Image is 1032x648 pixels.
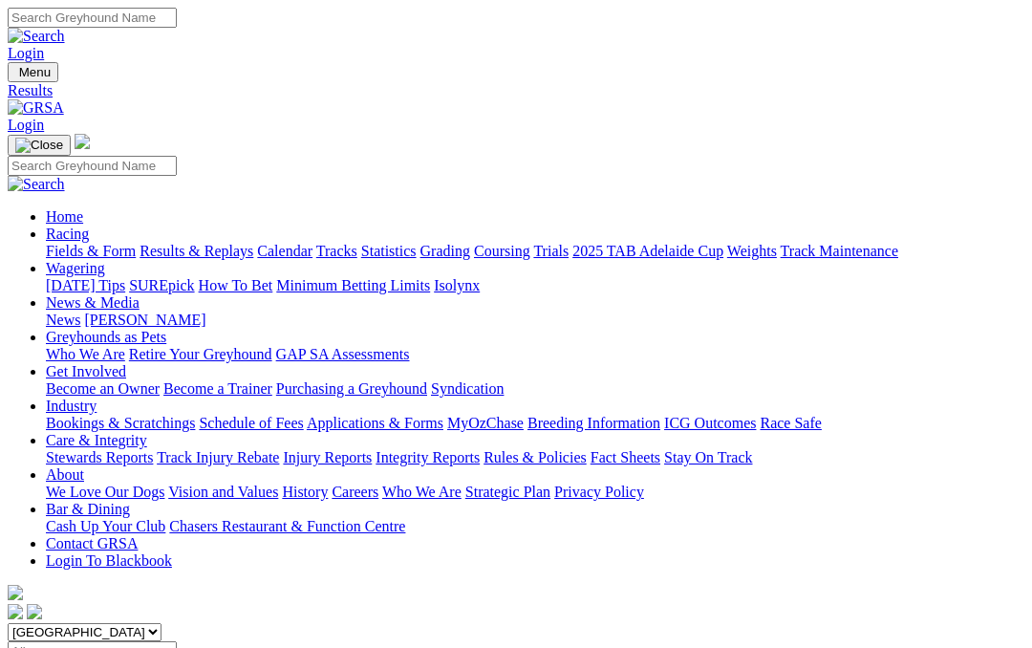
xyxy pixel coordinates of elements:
a: Isolynx [434,277,480,293]
input: Search [8,156,177,176]
a: Bookings & Scratchings [46,415,195,431]
a: Login [8,45,44,61]
a: History [282,484,328,500]
span: Menu [19,65,51,79]
img: Close [15,138,63,153]
a: Vision and Values [168,484,278,500]
a: Who We Are [382,484,462,500]
a: Contact GRSA [46,535,138,551]
a: Stay On Track [664,449,752,465]
a: MyOzChase [447,415,524,431]
a: Login [8,117,44,133]
img: facebook.svg [8,604,23,619]
a: Grading [420,243,470,259]
a: Care & Integrity [46,432,147,448]
div: Industry [46,415,1024,432]
a: Calendar [257,243,312,259]
a: News & Media [46,294,140,311]
a: Privacy Policy [554,484,644,500]
a: [DATE] Tips [46,277,125,293]
a: Fact Sheets [591,449,660,465]
a: 2025 TAB Adelaide Cup [572,243,723,259]
a: How To Bet [199,277,273,293]
input: Search [8,8,177,28]
button: Toggle navigation [8,62,58,82]
a: Wagering [46,260,105,276]
a: Login To Blackbook [46,552,172,569]
div: News & Media [46,312,1024,329]
a: Racing [46,226,89,242]
div: Racing [46,243,1024,260]
a: Results [8,82,1024,99]
img: Search [8,176,65,193]
img: GRSA [8,99,64,117]
a: Strategic Plan [465,484,550,500]
div: Greyhounds as Pets [46,346,1024,363]
a: Weights [727,243,777,259]
a: GAP SA Assessments [276,346,410,362]
a: Become an Owner [46,380,160,397]
button: Toggle navigation [8,135,71,156]
a: Track Injury Rebate [157,449,279,465]
a: We Love Our Dogs [46,484,164,500]
a: Syndication [431,380,504,397]
div: Get Involved [46,380,1024,398]
a: Minimum Betting Limits [276,277,430,293]
a: Purchasing a Greyhound [276,380,427,397]
a: Schedule of Fees [199,415,303,431]
a: Home [46,208,83,225]
a: Get Involved [46,363,126,379]
a: Greyhounds as Pets [46,329,166,345]
a: Results & Replays [140,243,253,259]
a: Stewards Reports [46,449,153,465]
a: Trials [533,243,569,259]
a: Injury Reports [283,449,372,465]
a: Fields & Form [46,243,136,259]
a: Who We Are [46,346,125,362]
a: Statistics [361,243,417,259]
img: logo-grsa-white.png [75,134,90,149]
a: Race Safe [760,415,821,431]
a: Bar & Dining [46,501,130,517]
img: twitter.svg [27,604,42,619]
a: Become a Trainer [163,380,272,397]
a: Industry [46,398,97,414]
a: [PERSON_NAME] [84,312,205,328]
a: Track Maintenance [781,243,898,259]
img: logo-grsa-white.png [8,585,23,600]
a: Tracks [316,243,357,259]
a: Chasers Restaurant & Function Centre [169,518,405,534]
a: Breeding Information [527,415,660,431]
div: Wagering [46,277,1024,294]
a: ICG Outcomes [664,415,756,431]
a: Careers [332,484,378,500]
a: Integrity Reports [376,449,480,465]
a: Cash Up Your Club [46,518,165,534]
div: Bar & Dining [46,518,1024,535]
a: SUREpick [129,277,194,293]
div: About [46,484,1024,501]
a: Applications & Forms [307,415,443,431]
img: Search [8,28,65,45]
a: Rules & Policies [484,449,587,465]
a: News [46,312,80,328]
a: Retire Your Greyhound [129,346,272,362]
div: Care & Integrity [46,449,1024,466]
a: About [46,466,84,483]
a: Coursing [474,243,530,259]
